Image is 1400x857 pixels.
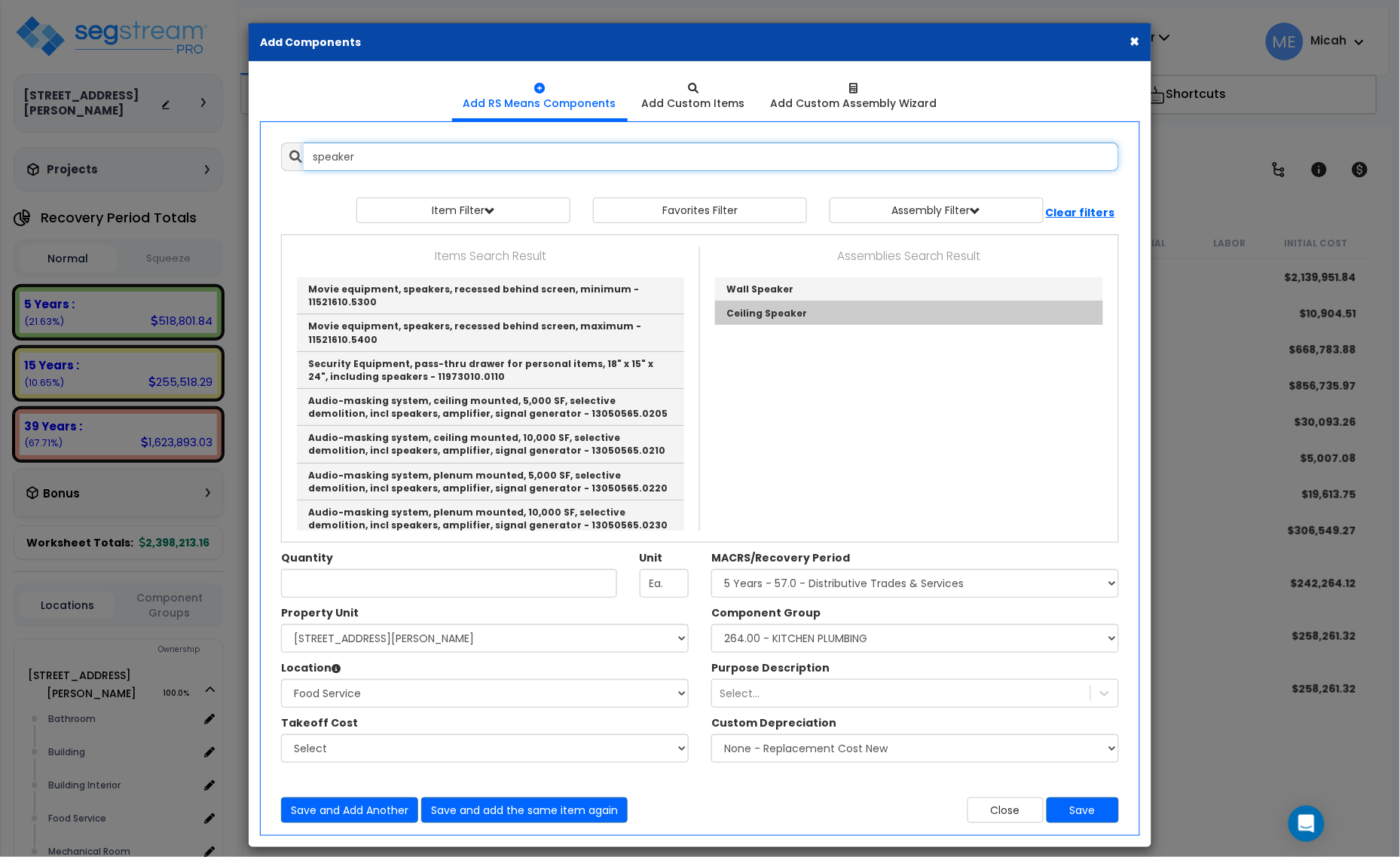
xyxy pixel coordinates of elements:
button: Save and add the same item again [421,797,628,823]
a: Movie equipment, speakers, recessed behind screen, maximum - 11521610.5400 [297,314,684,351]
a: Wall Speaker [715,277,1103,301]
a: Movie equipment, speakers, recessed behind screen, minimum - 11521610.5300 [297,277,684,314]
label: The Custom Item Descriptions in this Dropdown have been designated as 'Takeoff Costs' within thei... [281,715,358,730]
div: Select... [720,686,760,701]
button: Assembly Filter [830,197,1044,223]
a: Audio-masking system, ceiling mounted, 10,000 SF, selective demolition, incl speakers, amplifier,... [297,426,684,463]
button: × [1130,33,1140,49]
div: Add RS Means Components [463,96,616,111]
a: Security Equipment, pass-thru drawer for personal items, 18" x 15" x 24", including speakers - 11... [297,352,684,389]
label: Quantity [281,550,333,565]
button: Favorites Filter [593,197,807,223]
label: Unit [640,550,663,565]
a: Audio-masking system, plenum mounted, 10,000 SF, selective demolition, incl speakers, amplifier, ... [297,500,684,537]
label: Property Unit [281,605,359,620]
label: Location [281,660,341,675]
a: Ceiling Speaker [715,301,1103,325]
input: Search [304,142,1119,171]
a: Audio-masking system, plenum mounted, 5,000 SF, selective demolition, incl speakers, amplifier, s... [297,464,684,500]
label: MACRS/Recovery Period [711,550,850,565]
button: Close [967,797,1044,823]
div: Add Custom Assembly Wizard [771,96,937,111]
b: Clear filters [1046,205,1115,220]
button: Item Filter [356,197,570,223]
label: A Purpose Description Prefix can be used to customize the Item Description that will be shown in ... [711,660,830,675]
label: Component Group [711,605,821,620]
select: The Custom Item Descriptions in this Dropdown have been designated as 'Takeoff Costs' within thei... [281,734,689,763]
label: Custom Depreciation [711,715,836,730]
div: Add Custom Items [642,96,745,111]
div: Open Intercom Messenger [1288,806,1325,842]
button: Save [1047,797,1119,823]
button: Save and Add Another [281,797,418,823]
p: Assemblies Search Result [711,246,1107,266]
p: Items Search Result [293,246,688,266]
a: Audio-masking system, ceiling mounted, 5,000 SF, selective demolition, incl speakers, amplifier, ... [297,389,684,426]
b: Add Components [260,35,361,50]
